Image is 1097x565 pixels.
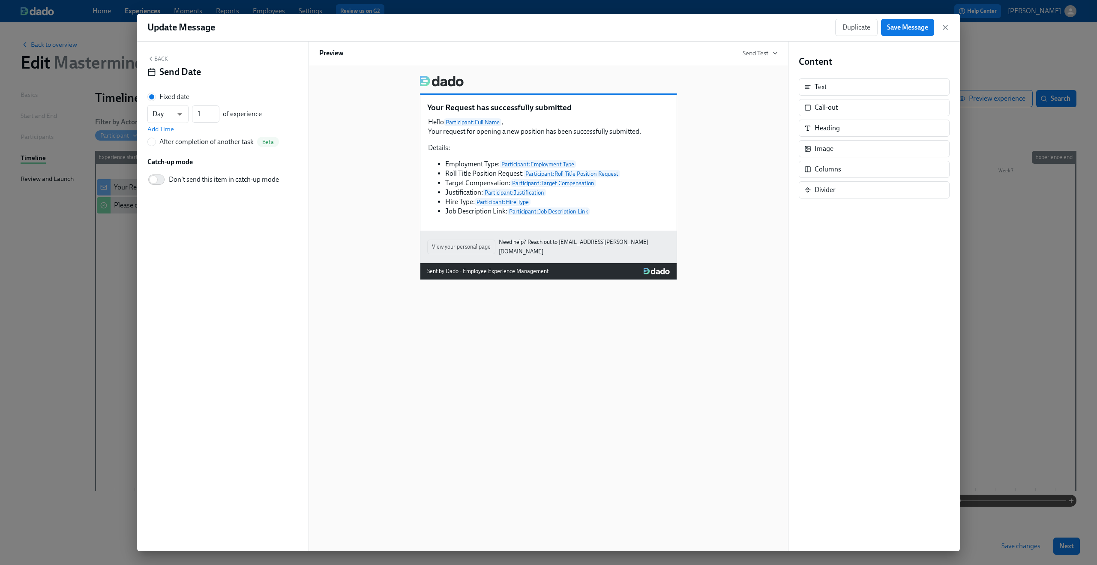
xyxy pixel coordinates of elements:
img: Dado [644,268,670,275]
div: Heading [799,120,950,137]
div: Columns [799,161,950,178]
h4: Send Date [159,66,201,78]
div: After completion of another task [159,137,254,147]
h4: Content [799,55,950,68]
div: HelloParticipant:Full Name, Your request for opening a new position has been successfully submitt... [427,117,670,217]
div: of experience [147,105,262,123]
span: Duplicate [842,23,870,32]
a: Need help? Reach out to [EMAIL_ADDRESS][PERSON_NAME][DOMAIN_NAME] [499,237,670,256]
div: Call-out [799,99,950,116]
div: Text [799,78,950,96]
div: Columns [815,165,841,174]
button: Send Test [743,49,778,57]
button: View your personal page [427,240,495,254]
button: Add Time [147,125,174,133]
div: Divider [799,181,950,198]
h1: Update Message [147,21,215,34]
div: Day [147,105,189,123]
span: Save Message [887,23,928,32]
div: Call-out [815,103,838,112]
span: Don't send this item in catch-up mode [169,175,279,184]
div: Text [815,82,827,92]
div: Image [799,140,950,157]
p: Your Request has successfully submitted [427,102,670,113]
span: Fixed date [159,92,189,102]
div: Image [815,144,833,153]
button: Save Message [881,19,934,36]
button: Duplicate [835,19,878,36]
span: View your personal page [432,243,491,251]
span: Beta [257,139,279,145]
div: Sent by Dado - Employee Experience Management [427,267,548,276]
button: Back [147,55,168,62]
div: Heading [815,123,840,133]
label: Catch-up mode [147,157,193,167]
h6: Preview [319,48,344,58]
div: Divider [815,185,836,195]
